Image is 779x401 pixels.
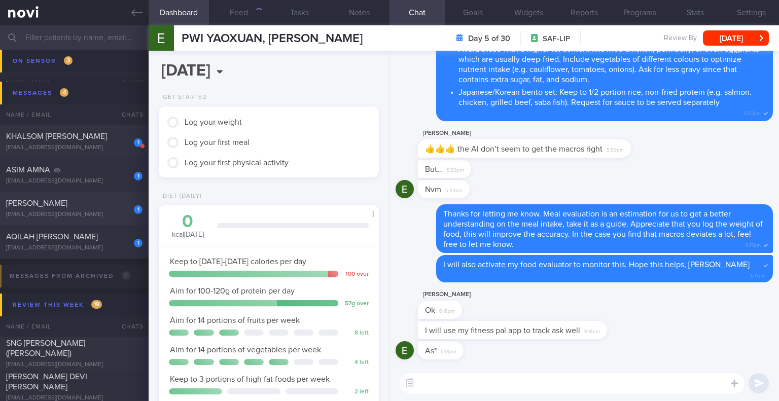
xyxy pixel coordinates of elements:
[170,258,306,266] span: Keep to [DATE]-[DATE] calories per day
[169,213,207,231] div: 0
[468,33,510,44] strong: Day 5 of 30
[134,239,143,247] div: 1
[122,271,130,280] span: 0
[108,104,149,125] div: Chats
[6,373,87,391] span: [PERSON_NAME] DEVI [PERSON_NAME]
[6,211,143,218] div: [EMAIL_ADDRESS][DOMAIN_NAME]
[6,233,98,241] span: AQILAH [PERSON_NAME]
[425,165,443,173] span: But…
[425,186,441,194] span: Nvm
[458,85,766,107] li: Japanese/Korean bento set: Keep to 1/2 portion rice, non-fried protein (e.g. salmon. chicken, gri...
[343,271,369,278] div: 100 over
[664,34,697,43] span: Review By
[447,164,464,174] span: 5:59pm
[751,270,766,279] span: 6:17pm
[418,288,492,301] div: [PERSON_NAME]
[6,177,143,185] div: [EMAIL_ADDRESS][DOMAIN_NAME]
[134,205,143,214] div: 1
[439,305,455,315] span: 6:18pm
[607,144,624,154] span: 5:59pm
[343,388,369,396] div: 2 left
[134,172,143,180] div: 1
[744,107,761,117] span: 5:57pm
[584,325,600,335] span: 6:18pm
[134,138,143,147] div: 1
[746,239,761,249] span: 6:17pm
[10,298,104,312] div: Review this week
[6,199,67,207] span: [PERSON_NAME]
[7,269,133,283] div: Messages from Archived
[418,127,661,139] div: [PERSON_NAME]
[543,34,570,44] span: SAF-LIP
[170,287,295,295] span: Aim for 100-120g of protein per day
[343,330,369,337] div: 8 left
[6,66,143,74] div: [EMAIL_ADDRESS][DOMAIN_NAME]
[170,375,330,383] span: Keep to 3 portions of high fat foods per week
[443,261,750,269] span: I will also activate my food evaluator to monitor this. Hope this helps, [PERSON_NAME]
[91,300,102,309] span: 19
[343,300,369,308] div: 57 g over
[6,244,143,252] div: [EMAIL_ADDRESS][DOMAIN_NAME]
[182,32,363,45] span: PWI YAOXUAN, [PERSON_NAME]
[170,346,321,354] span: Aim for 14 portions of vegetables per week
[425,145,603,153] span: 👍👍👍 the AI don’t seem to get the macros right
[108,316,149,337] div: Chats
[169,213,207,240] div: kcal [DATE]
[6,132,107,140] span: KHALSOM [PERSON_NAME]
[6,166,50,174] span: ASIM AMNA
[159,94,207,101] div: Get Started
[425,306,435,314] span: Ok
[445,185,463,194] span: 5:59pm
[60,88,68,97] span: 4
[170,316,300,324] span: Aim for 14 portions of fruits per week
[10,86,71,100] div: Messages
[6,361,143,369] div: [EMAIL_ADDRESS][DOMAIN_NAME]
[343,359,369,367] div: 4 left
[441,346,456,355] span: 6:18pm
[703,30,769,46] button: [DATE]
[443,210,763,248] span: Thanks for letting me know. Meal evaluation is an estimation for us to get a better understanding...
[6,339,85,357] span: SNG [PERSON_NAME] ([PERSON_NAME])
[6,144,143,152] div: [EMAIL_ADDRESS][DOMAIN_NAME]
[425,326,580,335] span: I will use my fitness pal app to track ask well
[159,193,202,200] div: Diet (Daily)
